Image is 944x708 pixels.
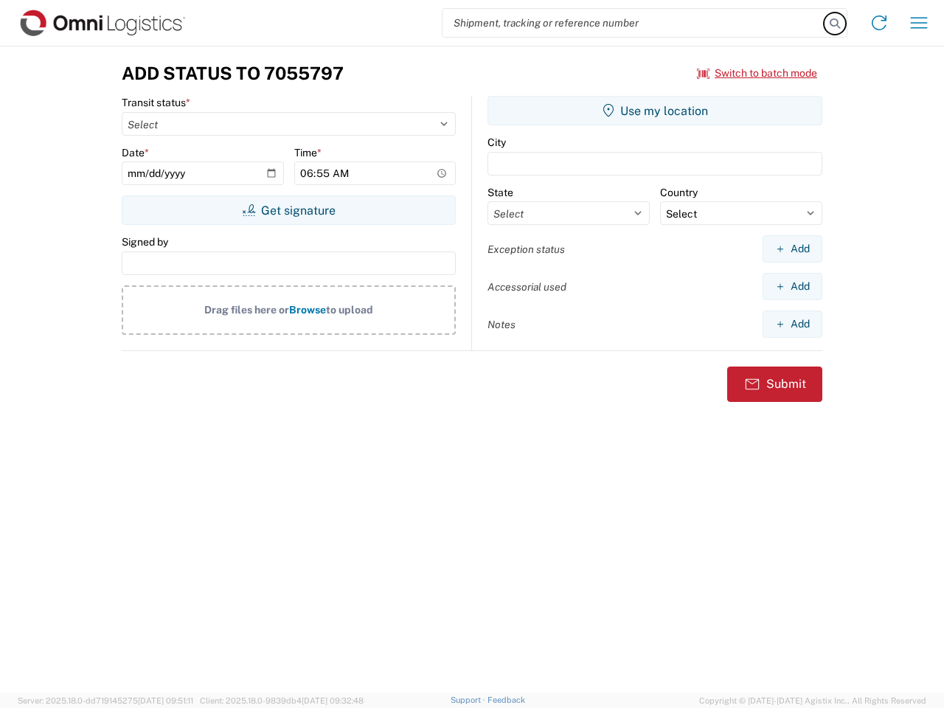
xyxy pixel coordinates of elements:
[699,694,926,707] span: Copyright © [DATE]-[DATE] Agistix Inc., All Rights Reserved
[122,235,168,249] label: Signed by
[763,273,822,300] button: Add
[122,195,456,225] button: Get signature
[697,61,817,86] button: Switch to batch mode
[302,696,364,705] span: [DATE] 09:32:48
[200,696,364,705] span: Client: 2025.18.0-9839db4
[204,304,289,316] span: Drag files here or
[487,136,506,149] label: City
[326,304,373,316] span: to upload
[122,63,344,84] h3: Add Status to 7055797
[451,695,487,704] a: Support
[763,310,822,338] button: Add
[289,304,326,316] span: Browse
[138,696,193,705] span: [DATE] 09:51:11
[487,243,565,256] label: Exception status
[487,280,566,294] label: Accessorial used
[18,696,193,705] span: Server: 2025.18.0-dd719145275
[122,146,149,159] label: Date
[727,367,822,402] button: Submit
[294,146,322,159] label: Time
[487,695,525,704] a: Feedback
[763,235,822,263] button: Add
[442,9,825,37] input: Shipment, tracking or reference number
[487,96,822,125] button: Use my location
[487,186,513,199] label: State
[122,96,190,109] label: Transit status
[487,318,516,331] label: Notes
[660,186,698,199] label: Country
